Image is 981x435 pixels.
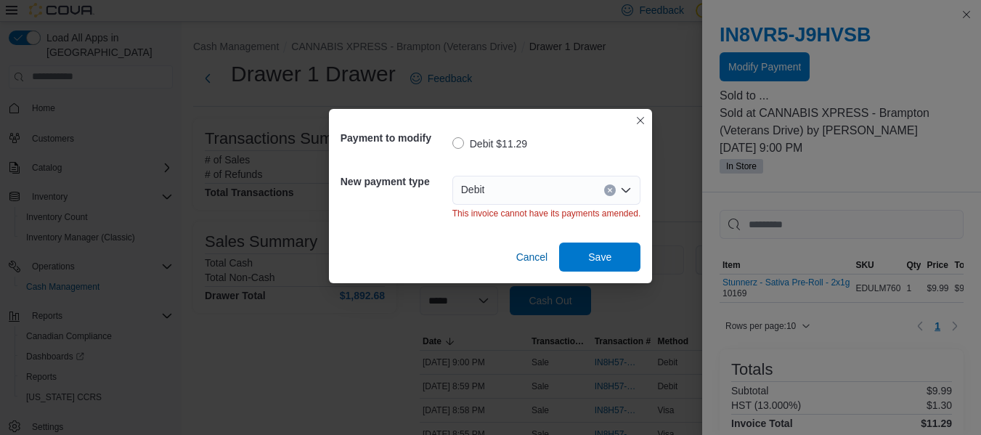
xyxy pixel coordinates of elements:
button: Save [559,243,640,272]
h5: Payment to modify [341,123,449,153]
button: Open list of options [620,184,632,196]
button: Clear input [604,184,616,196]
input: Accessible screen reader label [490,182,492,199]
button: Cancel [510,243,554,272]
label: Debit $11.29 [452,135,527,153]
span: Cancel [516,250,548,264]
h5: New payment type [341,167,449,196]
span: Debit [461,181,485,198]
div: This invoice cannot have its payments amended. [452,205,640,219]
span: Save [588,250,611,264]
button: Closes this modal window [632,112,649,129]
